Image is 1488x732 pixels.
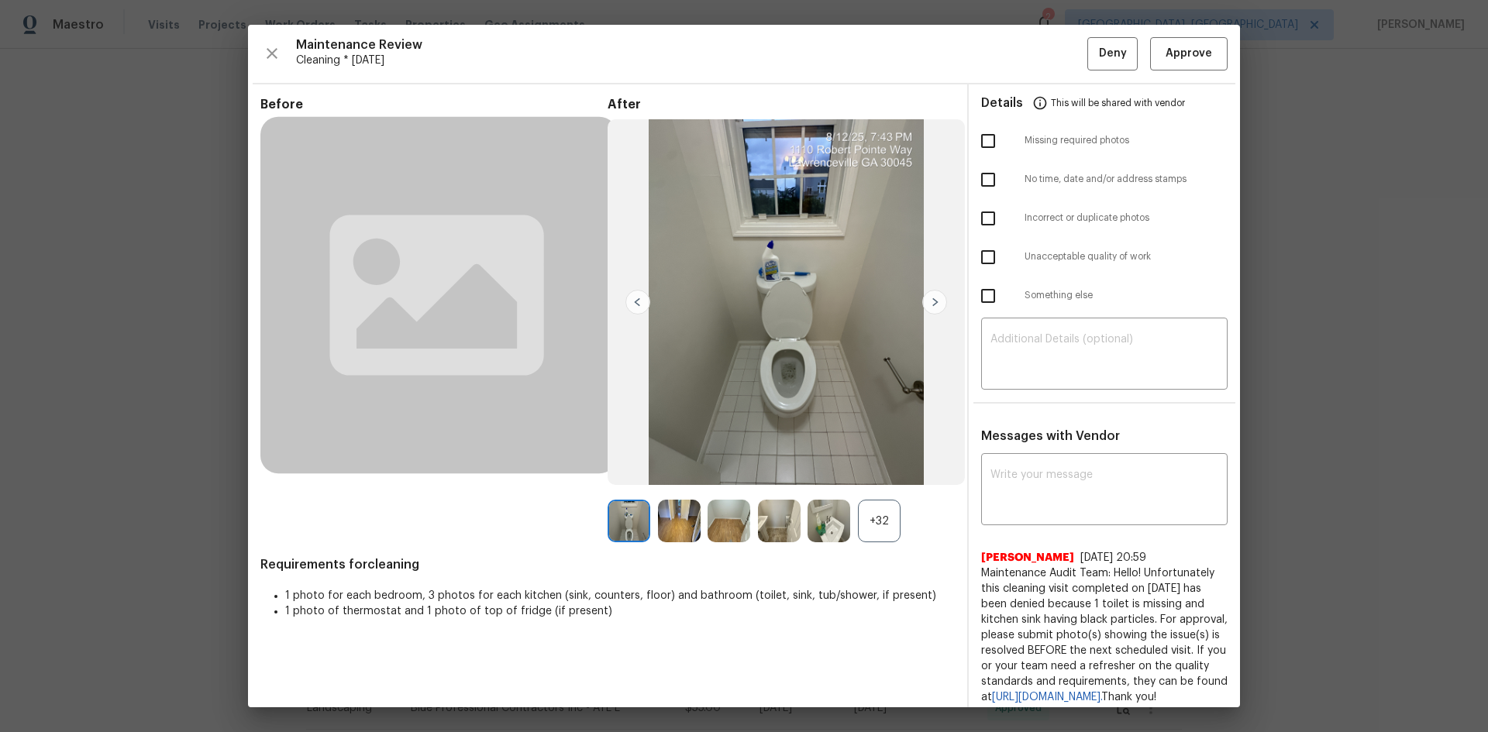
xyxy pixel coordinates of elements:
[1025,289,1228,302] span: Something else
[1025,250,1228,263] span: Unacceptable quality of work
[1051,84,1185,122] span: This will be shared with vendor
[969,238,1240,277] div: Unacceptable quality of work
[922,290,947,314] img: right-chevron-button-url
[1025,173,1228,186] span: No time, date and/or address stamps
[969,199,1240,238] div: Incorrect or duplicate photos
[1025,134,1228,147] span: Missing required photos
[296,37,1087,53] span: Maintenance Review
[992,692,1101,703] a: [URL][DOMAIN_NAME].
[285,603,955,619] li: 1 photo of thermostat and 1 photo of top of fridge (if present)
[969,122,1240,160] div: Missing required photos
[981,550,1074,565] span: [PERSON_NAME]
[285,588,955,603] li: 1 photo for each bedroom, 3 photos for each kitchen (sink, counters, floor) and bathroom (toilet,...
[981,430,1120,442] span: Messages with Vendor
[981,565,1228,705] span: Maintenance Audit Team: Hello! Unfortunately this cleaning visit completed on [DATE] has been den...
[858,500,901,542] div: +32
[969,160,1240,199] div: No time, date and/or address stamps
[1150,37,1228,70] button: Approve
[969,277,1240,315] div: Something else
[260,97,608,112] span: Before
[981,84,1023,122] span: Details
[1080,552,1146,563] span: [DATE] 20:59
[260,557,955,572] span: Requirements for cleaning
[625,290,650,314] img: left-chevron-button-url
[296,53,1087,68] span: Cleaning * [DATE]
[1166,44,1212,64] span: Approve
[1025,211,1228,225] span: Incorrect or duplicate photos
[1099,44,1127,64] span: Deny
[608,97,955,112] span: After
[1087,37,1138,70] button: Deny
